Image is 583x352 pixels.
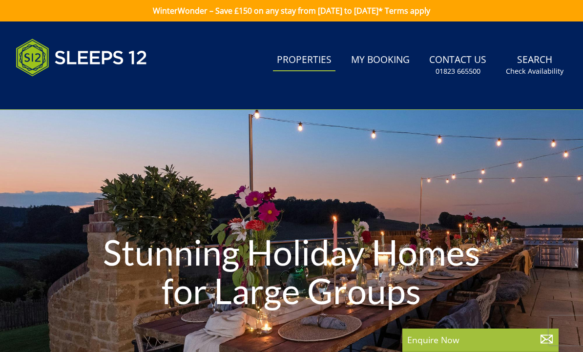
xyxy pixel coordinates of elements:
[16,33,147,82] img: Sleeps 12
[407,333,554,346] p: Enquire Now
[506,66,563,76] small: Check Availability
[425,49,490,81] a: Contact Us01823 665500
[11,88,113,96] iframe: Customer reviews powered by Trustpilot
[273,49,335,71] a: Properties
[87,213,496,330] h1: Stunning Holiday Homes for Large Groups
[347,49,414,71] a: My Booking
[436,66,480,76] small: 01823 665500
[502,49,567,81] a: SearchCheck Availability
